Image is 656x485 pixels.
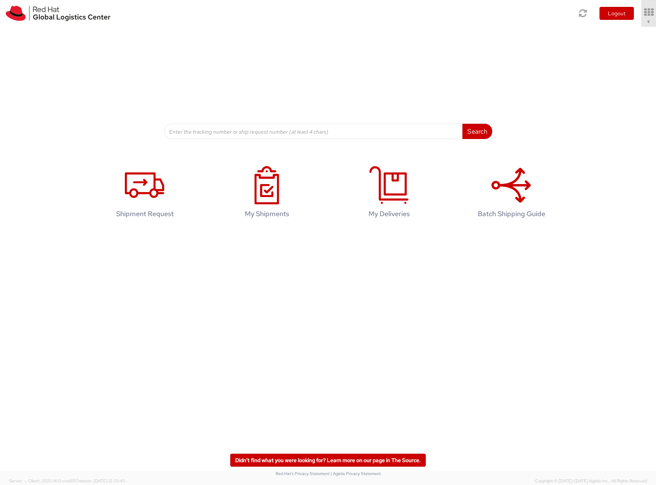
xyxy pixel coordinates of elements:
span: master, [DATE] 12:25:43 [79,478,125,483]
span: ▼ [646,19,651,25]
a: My Deliveries [332,158,446,230]
h4: My Shipments [218,210,316,218]
h4: Batch Shipping Guide [462,210,561,218]
span: Server: - [9,478,27,483]
button: Search [462,124,492,139]
a: Didn't find what you were looking for? Learn more on our page in The Source. [230,454,426,467]
a: Shipment Request [87,158,202,230]
a: Red Hat's Privacy Statement [276,471,330,476]
a: | Agistix Privacy Statement [331,471,381,476]
h4: Shipment Request [95,210,194,218]
a: Batch Shipping Guide [454,158,569,230]
input: Enter the tracking number or ship request number (at least 4 chars) [164,124,463,139]
span: Client: 2025.14.0-cea8157 [28,478,125,483]
span: , [26,478,27,483]
button: Logout [599,7,634,20]
span: Copyright © [DATE]-[DATE] Agistix Inc., All Rights Reserved [535,478,647,484]
h4: My Deliveries [340,210,438,218]
img: rh-logistics-00dfa346123c4ec078e1.svg [6,6,110,21]
a: My Shipments [210,158,324,230]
